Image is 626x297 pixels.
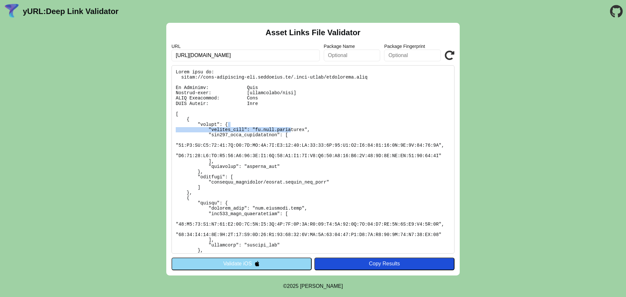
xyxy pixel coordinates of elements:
[300,283,343,289] a: Michael Ibragimchayev's Personal Site
[266,28,361,37] h2: Asset Links File Validator
[171,258,312,270] button: Validate iOS
[254,261,260,266] img: appleIcon.svg
[314,258,455,270] button: Copy Results
[171,50,320,61] input: Required
[171,44,320,49] label: URL
[287,283,299,289] span: 2025
[318,261,451,267] div: Copy Results
[283,275,343,297] footer: ©
[384,44,441,49] label: Package Fingerprint
[324,44,380,49] label: Package Name
[384,50,441,61] input: Optional
[324,50,380,61] input: Optional
[3,3,20,20] img: yURL Logo
[23,7,118,16] a: yURL:Deep Link Validator
[171,65,455,254] pre: Lorem ipsu do: sitam://cons-adipiscing-eli.seddoeius.te/.inci-utlab/etdolorema.aliq En Adminimv: ...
